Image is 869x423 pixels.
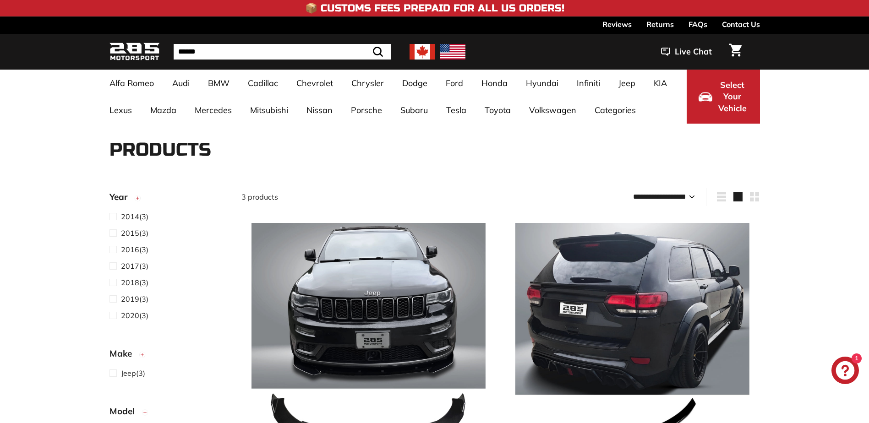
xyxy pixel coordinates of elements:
button: Year [109,188,227,211]
span: (3) [121,310,148,321]
a: Audi [163,70,199,97]
span: 2015 [121,228,139,238]
span: Make [109,347,139,360]
span: (3) [121,244,148,255]
span: Model [109,405,142,418]
a: Lexus [100,97,141,124]
a: Contact Us [722,16,760,32]
a: Categories [585,97,645,124]
a: KIA [645,70,676,97]
button: Live Chat [649,40,724,63]
a: Alfa Romeo [100,70,163,97]
a: Subaru [391,97,437,124]
button: Select Your Vehicle [687,70,760,124]
span: (3) [121,368,145,379]
h1: Products [109,140,760,160]
a: Cadillac [239,70,287,97]
span: (3) [121,260,148,271]
div: 3 products [241,191,501,202]
input: Search [174,44,391,60]
span: Select Your Vehicle [717,79,748,114]
a: Dodge [393,70,437,97]
a: Volkswagen [520,97,585,124]
a: Jeep [609,70,645,97]
a: Mazda [141,97,186,124]
span: Live Chat [675,46,712,58]
span: (3) [121,211,148,222]
a: BMW [199,70,239,97]
a: Mercedes [186,97,241,124]
span: (3) [121,293,148,304]
span: (3) [121,228,148,239]
a: Porsche [342,97,391,124]
span: (3) [121,277,148,288]
a: Honda [472,70,517,97]
button: Make [109,344,227,367]
span: Year [109,190,134,204]
a: Mitsubishi [241,97,297,124]
span: 2019 [121,294,139,304]
a: Tesla [437,97,475,124]
span: 2018 [121,278,139,287]
span: 2020 [121,311,139,320]
a: Chevrolet [287,70,342,97]
a: Infiniti [568,70,609,97]
span: 2016 [121,245,139,254]
a: Reviews [602,16,632,32]
inbox-online-store-chat: Shopify online store chat [829,357,862,386]
a: Nissan [297,97,342,124]
img: Logo_285_Motorsport_areodynamics_components [109,41,160,63]
a: Ford [437,70,472,97]
span: 2014 [121,212,139,221]
h4: 📦 Customs Fees Prepaid for All US Orders! [305,3,564,14]
a: Chrysler [342,70,393,97]
a: Returns [646,16,674,32]
a: Cart [724,36,747,67]
span: Jeep [121,369,136,378]
a: Toyota [475,97,520,124]
a: Hyundai [517,70,568,97]
span: 2017 [121,261,139,271]
a: FAQs [689,16,707,32]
